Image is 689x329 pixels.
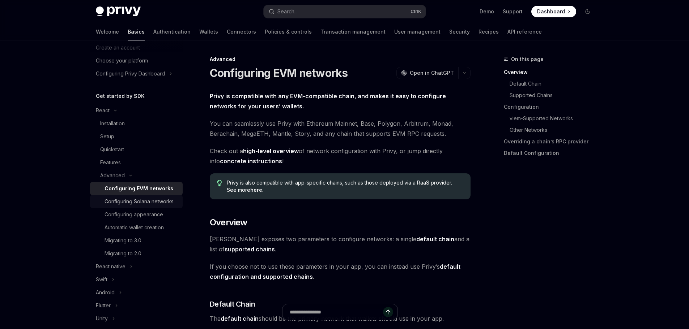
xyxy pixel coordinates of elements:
[90,273,183,286] button: Toggle Swift section
[90,143,183,156] a: Quickstart
[100,145,124,154] div: Quickstart
[210,56,471,63] div: Advanced
[320,23,386,40] a: Transaction management
[90,182,183,195] a: Configuring EVM networks
[480,8,494,15] a: Demo
[511,55,544,64] span: On this page
[210,146,471,166] span: Check out a of network configuration with Privy, or jump directly into !
[100,158,121,167] div: Features
[220,157,282,165] a: concrete instructions
[96,262,126,271] div: React native
[582,6,594,17] button: Toggle dark mode
[503,8,523,15] a: Support
[210,261,471,282] span: If you choose not to use these parameters in your app, you can instead use Privy’s .
[90,67,183,80] button: Toggle Configuring Privy Dashboard section
[96,275,107,284] div: Swift
[90,260,183,273] button: Toggle React native section
[394,23,441,40] a: User management
[90,117,183,130] a: Installation
[90,195,183,208] a: Configuring Solana networks
[410,69,454,77] span: Open in ChatGPT
[105,249,141,258] div: Migrating to 2.0
[227,179,463,194] span: Privy is also compatible with app-specific chains, such as those deployed via a RaaS provider. Se...
[264,5,426,18] button: Open search
[105,223,164,232] div: Automatic wallet creation
[96,314,108,323] div: Unity
[90,104,183,117] button: Toggle React section
[504,78,599,90] a: Default Chain
[290,304,383,320] input: Ask a question...
[90,169,183,182] button: Toggle Advanced section
[507,23,542,40] a: API reference
[225,246,275,253] a: supported chains
[210,92,446,110] strong: Privy is compatible with any EVM-compatible chain, and makes it easy to configure networks for yo...
[210,66,348,79] h1: Configuring EVM networks
[96,301,111,310] div: Flutter
[265,23,312,40] a: Policies & controls
[105,197,174,206] div: Configuring Solana networks
[416,235,454,243] a: default chain
[90,234,183,247] a: Migrating to 3.0
[449,23,470,40] a: Security
[90,312,183,325] button: Toggle Unity section
[504,66,599,78] a: Overview
[100,119,125,128] div: Installation
[100,171,125,180] div: Advanced
[90,54,183,67] a: Choose your platform
[100,132,114,141] div: Setup
[105,184,173,193] div: Configuring EVM networks
[210,217,247,228] span: Overview
[96,7,141,17] img: dark logo
[90,221,183,234] a: Automatic wallet creation
[383,307,393,317] button: Send message
[227,23,256,40] a: Connectors
[217,180,222,186] svg: Tip
[90,286,183,299] button: Toggle Android section
[504,101,599,113] a: Configuration
[90,130,183,143] a: Setup
[531,6,576,17] a: Dashboard
[504,90,599,101] a: Supported Chains
[479,23,499,40] a: Recipes
[96,92,145,100] h5: Get started by SDK
[504,113,599,124] a: viem-Supported Networks
[96,23,119,40] a: Welcome
[90,156,183,169] a: Features
[90,299,183,312] button: Toggle Flutter section
[128,23,145,40] a: Basics
[243,147,299,155] a: high-level overview
[153,23,191,40] a: Authentication
[250,187,262,193] a: here
[105,236,141,245] div: Migrating to 3.0
[96,288,115,297] div: Android
[96,56,148,65] div: Choose your platform
[210,118,471,139] span: You can seamlessly use Privy with Ethereum Mainnet, Base, Polygon, Arbitrum, Monad, Berachain, Me...
[199,23,218,40] a: Wallets
[277,7,298,16] div: Search...
[504,124,599,136] a: Other Networks
[396,67,458,79] button: Open in ChatGPT
[210,234,471,254] span: [PERSON_NAME] exposes two parameters to configure networks: a single and a list of .
[537,8,565,15] span: Dashboard
[96,106,110,115] div: React
[105,210,163,219] div: Configuring appearance
[90,247,183,260] a: Migrating to 2.0
[504,136,599,147] a: Overriding a chain’s RPC provider
[90,208,183,221] a: Configuring appearance
[411,9,421,14] span: Ctrl K
[504,147,599,159] a: Default Configuration
[96,69,165,78] div: Configuring Privy Dashboard
[210,299,255,309] span: Default Chain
